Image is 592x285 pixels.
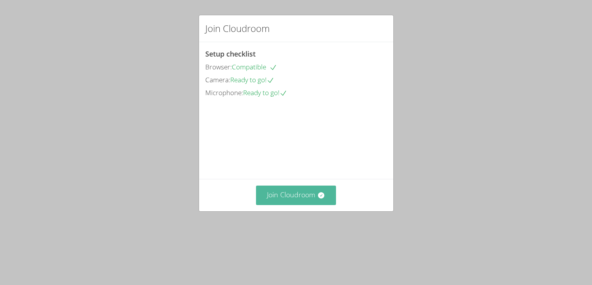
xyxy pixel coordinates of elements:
[205,49,256,58] span: Setup checklist
[205,88,243,97] span: Microphone:
[232,62,277,71] span: Compatible
[205,21,270,35] h2: Join Cloudroom
[256,186,336,205] button: Join Cloudroom
[205,75,230,84] span: Camera:
[230,75,274,84] span: Ready to go!
[243,88,287,97] span: Ready to go!
[205,62,232,71] span: Browser:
